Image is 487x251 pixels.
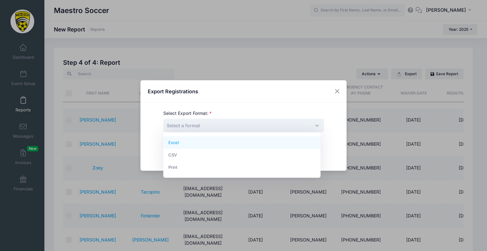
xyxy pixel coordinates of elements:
li: CSV [163,149,321,161]
span: Select a format [167,123,200,128]
li: Excel [163,136,321,149]
span: Select a format [163,119,324,132]
li: Print [163,161,321,174]
button: Close [332,86,343,97]
label: Select Export Format: [163,110,212,117]
span: Select a format [167,122,200,129]
h4: Export Registrations [148,88,198,95]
